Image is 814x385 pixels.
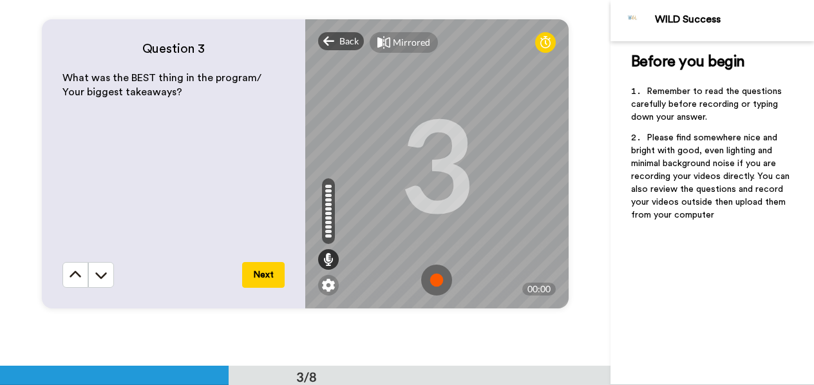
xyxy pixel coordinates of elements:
[655,14,813,26] div: WILD Success
[62,40,285,58] h4: Question 3
[631,54,745,70] span: Before you begin
[62,73,264,98] span: What was the BEST thing in the program/ Your biggest takeaways?
[618,5,648,36] img: Profile Image
[631,133,792,220] span: Please find somewhere nice and bright with good, even lighting and minimal background noise if yo...
[393,36,430,49] div: Mirrored
[242,262,285,288] button: Next
[322,279,335,292] img: ic_gear.svg
[339,35,359,48] span: Back
[399,115,474,212] div: 3
[631,87,784,122] span: Remember to read the questions carefully before recording or typing down your answer.
[522,283,556,296] div: 00:00
[318,32,364,50] div: Back
[421,265,452,296] img: ic_record_start.svg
